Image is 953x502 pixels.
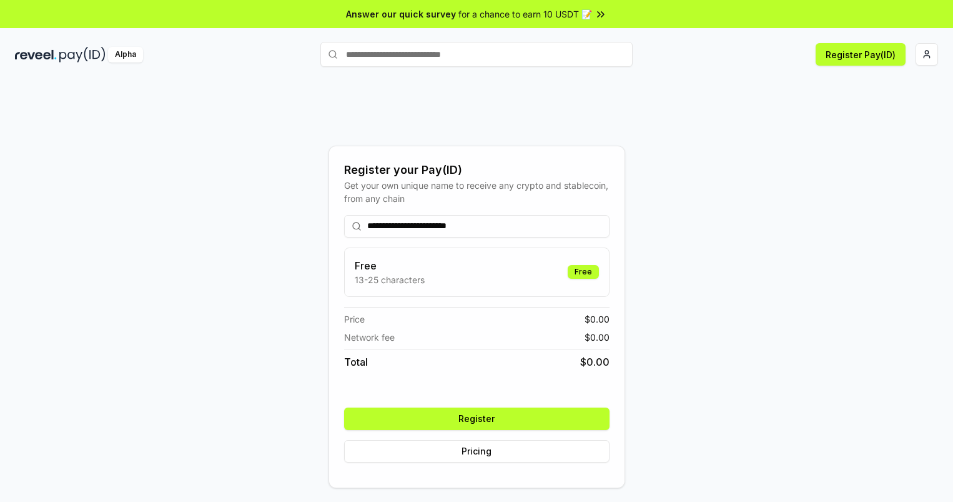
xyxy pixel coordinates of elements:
[344,313,365,326] span: Price
[568,265,599,279] div: Free
[816,43,906,66] button: Register Pay(ID)
[59,47,106,63] img: pay_id
[355,273,425,286] p: 13-25 characters
[585,313,610,326] span: $ 0.00
[355,258,425,273] h3: Free
[15,47,57,63] img: reveel_dark
[344,354,368,369] span: Total
[344,161,610,179] div: Register your Pay(ID)
[344,440,610,463] button: Pricing
[108,47,143,63] div: Alpha
[344,179,610,205] div: Get your own unique name to receive any crypto and stablecoin, from any chain
[344,331,395,344] span: Network fee
[580,354,610,369] span: $ 0.00
[346,8,456,21] span: Answer our quick survey
[458,8,592,21] span: for a chance to earn 10 USDT 📝
[344,408,610,430] button: Register
[585,331,610,344] span: $ 0.00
